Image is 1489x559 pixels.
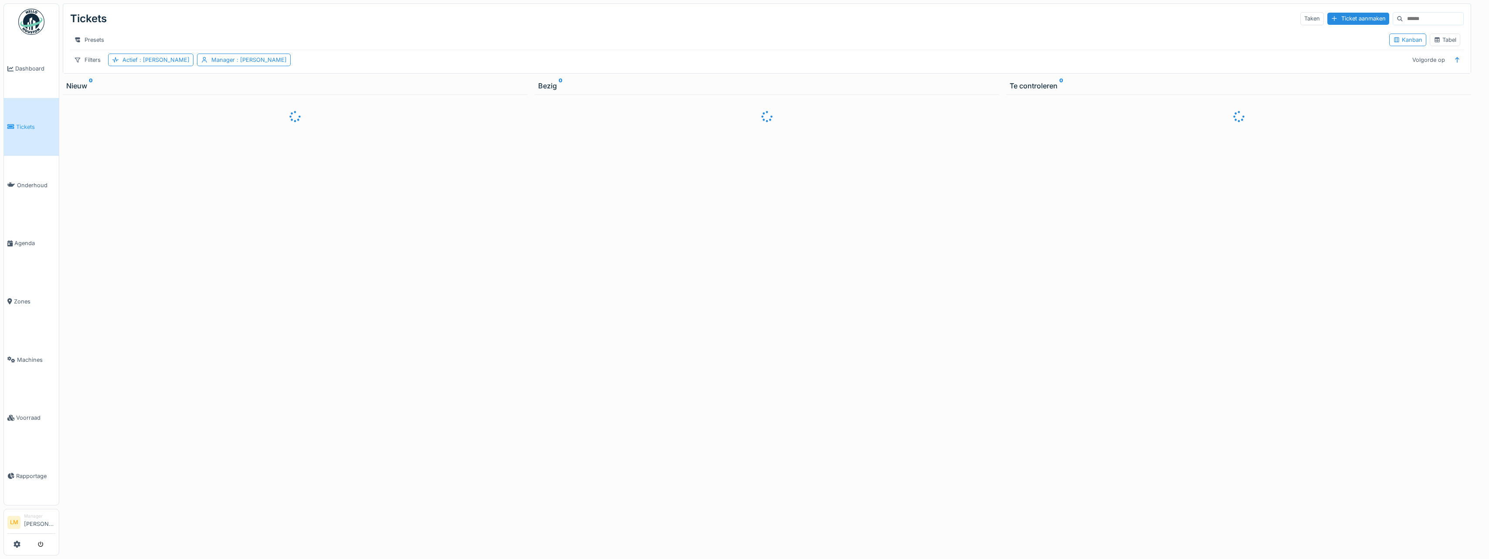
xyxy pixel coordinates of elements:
[16,123,55,131] span: Tickets
[66,81,524,91] div: Nieuw
[1434,36,1456,44] div: Tabel
[1300,12,1324,25] div: Taken
[70,54,105,66] div: Filters
[122,56,190,64] div: Actief
[1010,81,1468,91] div: Te controleren
[7,513,55,534] a: LM Manager[PERSON_NAME]
[18,9,44,35] img: Badge_color-CXgf-gQk.svg
[16,414,55,422] span: Voorraad
[15,64,55,73] span: Dashboard
[24,513,55,519] div: Manager
[14,239,55,247] span: Agenda
[538,81,996,91] div: Bezig
[211,56,287,64] div: Manager
[4,156,59,214] a: Onderhoud
[17,181,55,189] span: Onderhoud
[24,513,55,532] li: [PERSON_NAME]
[235,57,287,63] span: : [PERSON_NAME]
[1327,13,1389,24] div: Ticket aanmaken
[138,57,190,63] span: : [PERSON_NAME]
[4,330,59,389] a: Machines
[70,7,107,30] div: Tickets
[1059,81,1063,91] sup: 0
[1393,36,1422,44] div: Kanban
[1408,54,1449,66] div: Volgorde op
[4,447,59,505] a: Rapportage
[4,273,59,331] a: Zones
[4,98,59,156] a: Tickets
[17,356,55,364] span: Machines
[559,81,563,91] sup: 0
[4,214,59,273] a: Agenda
[70,34,108,46] div: Presets
[7,516,20,529] li: LM
[14,297,55,306] span: Zones
[16,472,55,480] span: Rapportage
[4,40,59,98] a: Dashboard
[4,389,59,447] a: Voorraad
[89,81,93,91] sup: 0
